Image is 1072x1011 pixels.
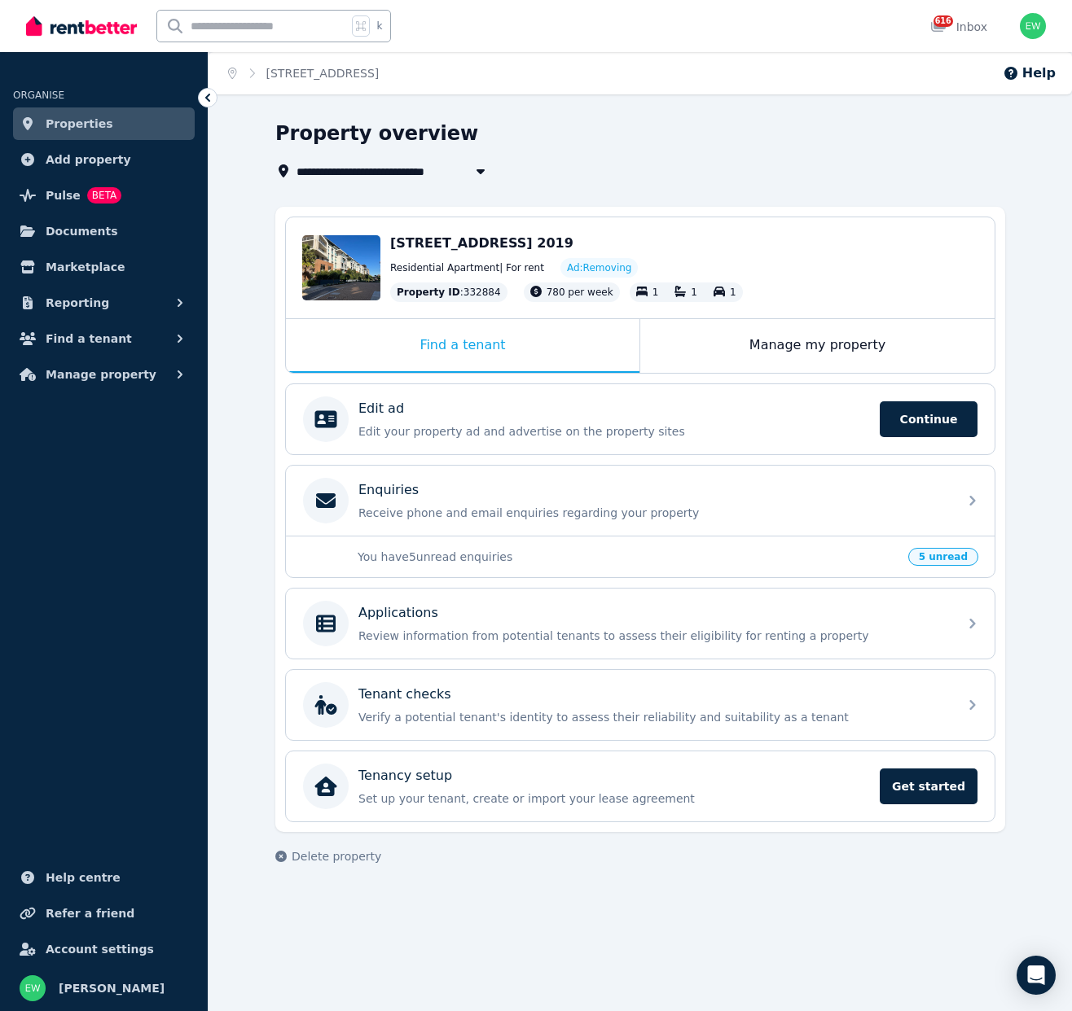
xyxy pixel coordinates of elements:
p: Applications [358,603,438,623]
span: Account settings [46,939,154,959]
span: 5 unread [908,548,978,566]
div: Find a tenant [286,319,639,373]
p: Enquiries [358,480,419,500]
a: PulseBETA [13,179,195,212]
p: You have 5 unread enquiries [358,549,898,565]
a: Tenancy setupSet up your tenant, create or import your lease agreementGet started [286,751,995,821]
span: Residential Apartment | For rent [390,261,544,274]
span: Continue [880,401,978,437]
span: 1 [652,287,659,298]
a: Edit adEdit your property ad and advertise on the property sitesContinue [286,384,995,454]
span: Marketplace [46,257,125,277]
a: Tenant checksVerify a potential tenant's identity to assess their reliability and suitability as ... [286,670,995,740]
span: 1 [730,287,736,298]
a: Documents [13,215,195,247]
img: Evelyn Wang [20,975,46,1001]
p: Edit ad [358,399,404,418]
p: Set up your tenant, create or import your lease agreement [358,790,870,807]
div: : 332884 [390,282,507,302]
span: Add property [46,150,131,169]
span: Reporting [46,293,109,313]
span: ORGANISE [13,90,64,101]
p: Review information from potential tenants to assess their eligibility for renting a property [358,628,948,644]
a: ApplicationsReview information from potential tenants to assess their eligibility for renting a p... [286,589,995,659]
div: Open Intercom Messenger [1017,956,1056,995]
button: Reporting [13,287,195,319]
div: Manage my property [640,319,995,373]
span: k [376,20,382,33]
span: Refer a friend [46,904,134,923]
span: Manage property [46,365,156,384]
p: Receive phone and email enquiries regarding your property [358,505,948,521]
a: Add property [13,143,195,176]
p: Edit your property ad and advertise on the property sites [358,423,870,440]
img: RentBetter [26,14,137,38]
span: Properties [46,114,113,133]
a: Marketplace [13,251,195,283]
p: Tenancy setup [358,766,452,786]
span: [PERSON_NAME] [59,978,165,998]
a: Account settings [13,933,195,965]
div: Inbox [930,19,987,35]
span: Ad: Removing [567,261,632,274]
span: Delete property [292,848,381,864]
span: Help centre [46,868,121,887]
nav: Breadcrumb [209,52,398,94]
a: Refer a friend [13,897,195,930]
span: Get started [880,768,978,804]
span: BETA [87,187,121,204]
p: Verify a potential tenant's identity to assess their reliability and suitability as a tenant [358,709,948,725]
span: Documents [46,221,118,241]
a: EnquiriesReceive phone and email enquiries regarding your property [286,466,995,536]
span: Pulse [46,186,81,205]
span: 1 [691,287,697,298]
button: Find a tenant [13,322,195,355]
span: Property ID [397,286,460,299]
span: 780 per week [547,287,613,298]
button: Help [1003,63,1056,83]
a: [STREET_ADDRESS] [266,67,380,80]
a: Properties [13,107,195,140]
img: Evelyn Wang [1020,13,1046,39]
span: 616 [934,15,953,27]
h1: Property overview [275,120,478,147]
span: Find a tenant [46,329,132,348]
span: [STREET_ADDRESS] 2019 [390,235,573,251]
button: Manage property [13,358,195,391]
button: Delete property [275,848,381,864]
a: Help centre [13,861,195,894]
p: Tenant checks [358,685,451,704]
